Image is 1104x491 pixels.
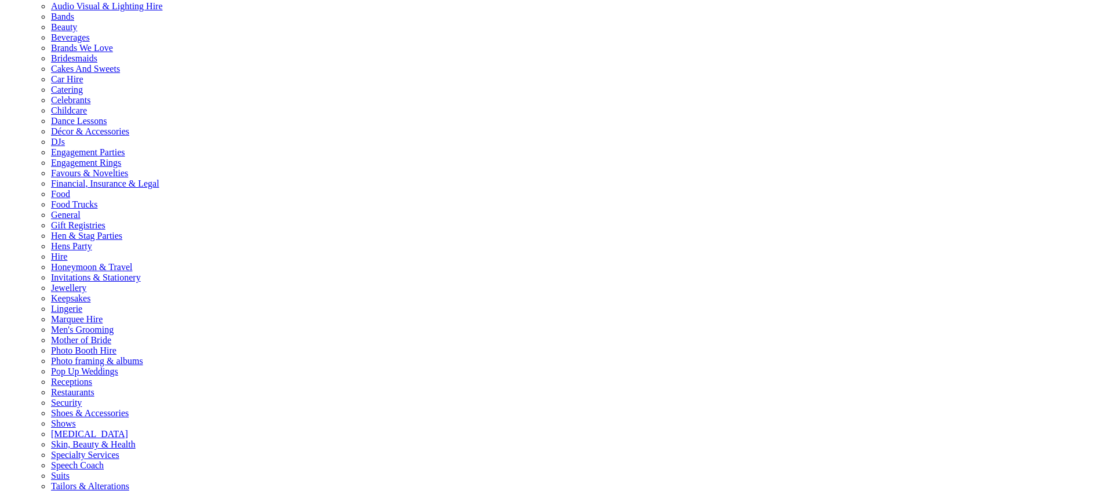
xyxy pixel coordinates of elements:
a: Childcare [51,106,87,115]
a: Beauty [51,22,77,32]
a: Car Hire [51,74,83,84]
a: Pop Up Weddings [51,366,118,376]
a: Keepsakes [51,293,90,303]
a: Favours & Novelties [51,168,128,178]
a: Mother of Bride [51,335,111,345]
a: Restaurants [51,387,94,397]
a: Dance Lessons [51,116,107,126]
a: Décor & Accessories [51,126,129,136]
a: Shows [51,419,76,428]
a: Skin, Beauty & Health [51,439,136,449]
a: Speech Coach [51,460,104,470]
a: Brands We Love [51,43,113,53]
a: Catering [51,85,83,94]
a: Lingerie [51,304,82,314]
a: Receptions [51,377,92,387]
a: General [51,210,81,220]
a: Photo Booth Hire [51,345,116,355]
a: Engagement Parties [51,147,125,157]
a: Financial, Insurance & Legal [51,179,159,188]
a: [MEDICAL_DATA] [51,429,128,439]
a: Engagement Rings [51,158,121,168]
a: Celebrants [51,95,90,105]
a: Photo framing & albums [51,356,143,366]
a: Specialty Services [51,450,119,460]
a: Food [51,189,70,199]
a: Audio Visual & Lighting Hire [51,1,163,11]
a: Hire [51,252,67,261]
a: Food Trucks [51,199,97,209]
a: Cakes And Sweets [51,64,120,74]
a: Men's Grooming [51,325,114,334]
a: Gift Registries [51,220,105,230]
a: Hens Party [51,241,92,251]
a: Honeymoon & Travel [51,262,132,272]
a: Beverages [51,32,90,42]
a: Suits [51,471,70,481]
a: Jewellery [51,283,86,293]
a: Invitations & Stationery [51,272,141,282]
a: Shoes & Accessories [51,408,129,418]
a: Bands [51,12,74,21]
a: Security [51,398,82,408]
a: Hen & Stag Parties [51,231,122,241]
a: Marquee Hire [51,314,103,324]
a: DJs [51,137,65,147]
a: Bridesmaids [51,53,97,63]
a: Tailors & Alterations [51,481,129,491]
